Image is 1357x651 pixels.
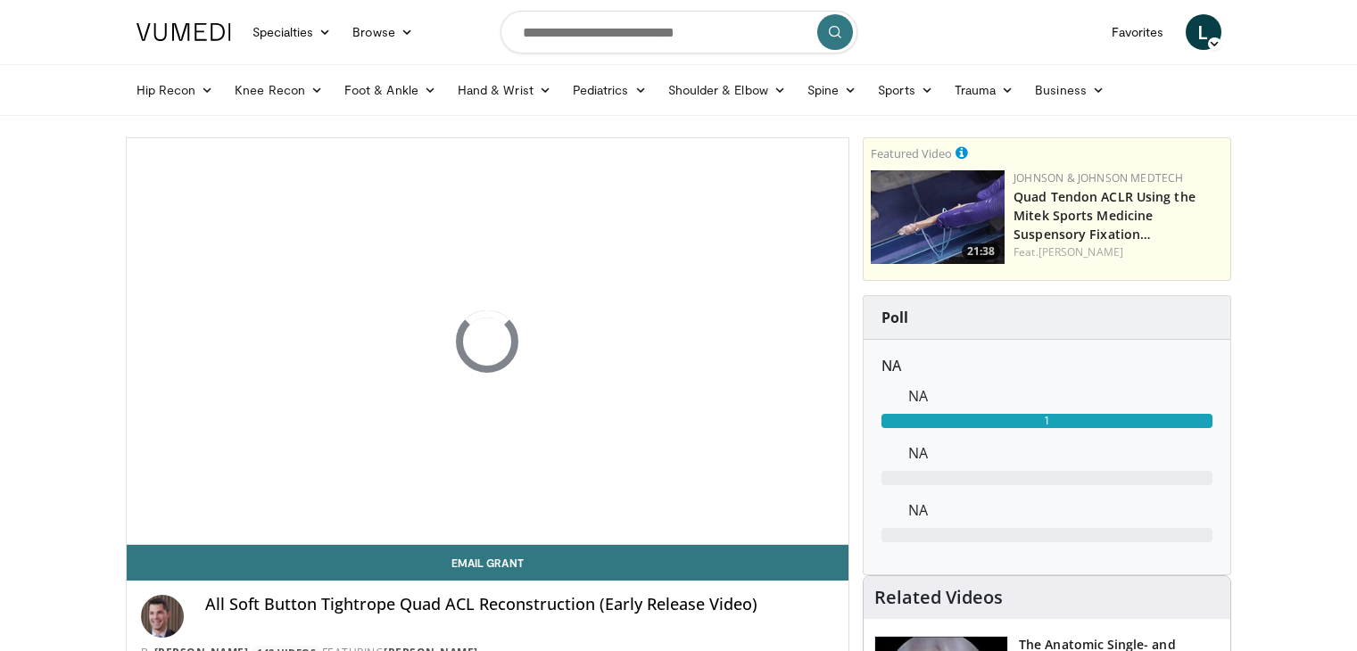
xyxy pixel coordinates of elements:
[962,243,1000,260] span: 21:38
[895,499,1226,521] dd: NA
[1186,14,1221,50] a: L
[871,170,1005,264] img: b78fd9da-dc16-4fd1-a89d-538d899827f1.150x105_q85_crop-smart_upscale.jpg
[895,385,1226,407] dd: NA
[1014,170,1183,185] a: Johnson & Johnson MedTech
[895,442,1226,464] dd: NA
[1014,244,1223,260] div: Feat.
[658,72,797,108] a: Shoulder & Elbow
[1024,72,1115,108] a: Business
[871,145,952,161] small: Featured Video
[224,72,334,108] a: Knee Recon
[447,72,562,108] a: Hand & Wrist
[127,545,849,581] a: Email Grant
[137,23,231,41] img: VuMedi Logo
[881,308,908,327] strong: Poll
[127,138,849,545] video-js: Video Player
[334,72,447,108] a: Foot & Ankle
[874,587,1003,608] h4: Related Videos
[944,72,1025,108] a: Trauma
[867,72,944,108] a: Sports
[141,595,184,638] img: Avatar
[242,14,343,50] a: Specialties
[881,414,1212,428] div: 1
[501,11,857,54] input: Search topics, interventions
[797,72,867,108] a: Spine
[126,72,225,108] a: Hip Recon
[881,358,1212,375] h6: NA
[342,14,424,50] a: Browse
[205,595,835,614] h4: All Soft Button Tightrope Quad ACL Reconstruction (Early Release Video)
[1014,188,1196,243] a: Quad Tendon ACLR Using the Mitek Sports Medicine Suspensory Fixation…
[562,72,658,108] a: Pediatrics
[1101,14,1175,50] a: Favorites
[1038,244,1123,260] a: [PERSON_NAME]
[871,170,1005,264] a: 21:38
